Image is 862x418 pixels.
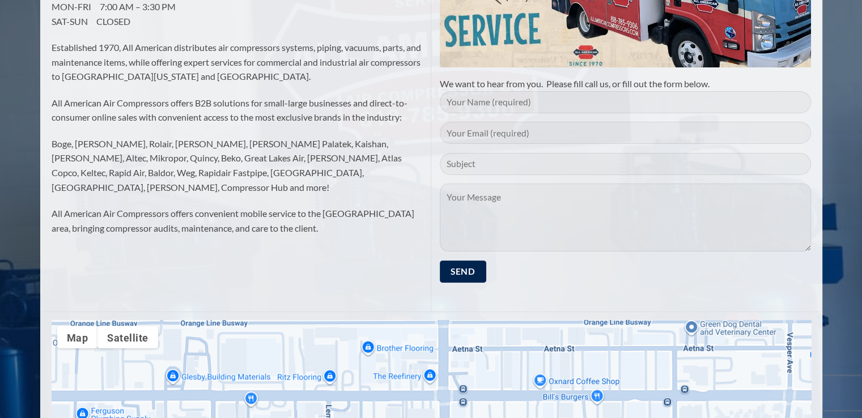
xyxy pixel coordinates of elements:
p: All American Air Compressors offers convenient mobile service to the [GEOGRAPHIC_DATA] area, brin... [52,206,423,235]
p: Established 1970, All American distributes air compressors systems, piping, vacuums, parts, and m... [52,40,423,84]
p: Boge, [PERSON_NAME], Rolair, [PERSON_NAME], [PERSON_NAME] Palatek, Kaishan, [PERSON_NAME], Altec,... [52,137,423,194]
button: Show street map [57,326,98,348]
p: We want to hear from you. Please fill call us, or fill out the form below. [440,76,811,91]
input: Your Name (required) [440,91,811,113]
p: All American Air Compressors offers B2B solutions for small-large businesses and direct-to-consum... [52,96,423,125]
input: Send [440,261,486,283]
input: Your Email (required) [440,122,811,144]
form: Contact form [440,91,811,292]
input: Subject [440,153,811,175]
button: Show satellite imagery [97,326,158,348]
